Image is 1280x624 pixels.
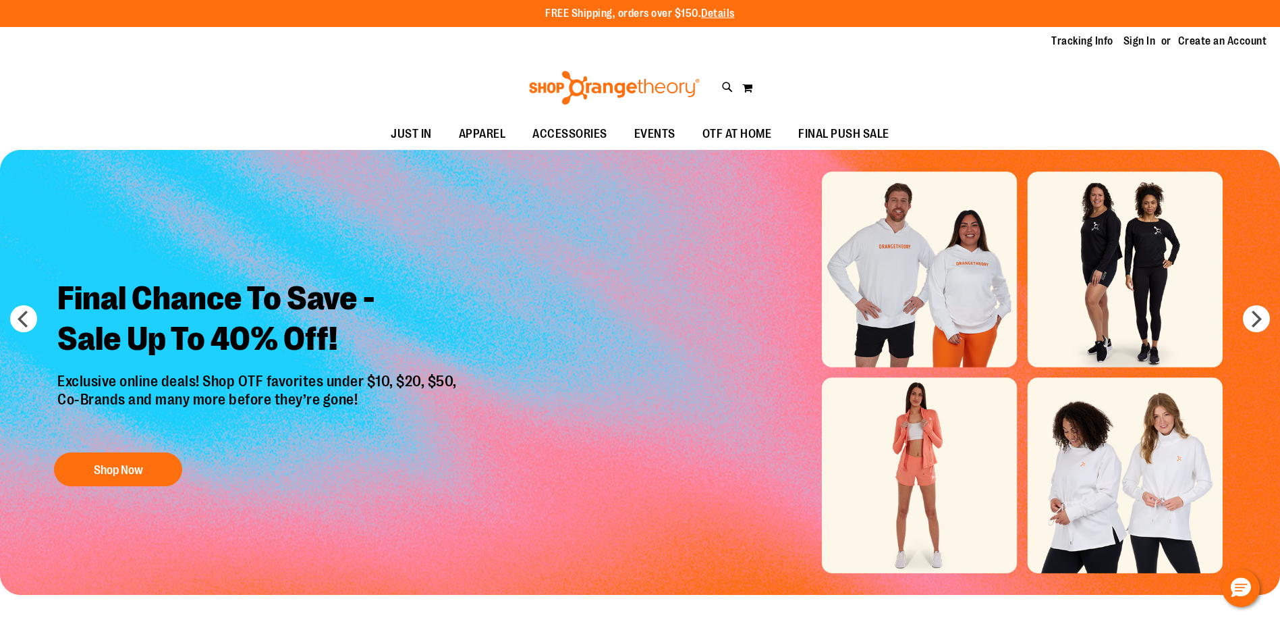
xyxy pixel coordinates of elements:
[1222,569,1260,607] button: Hello, have a question? Let’s chat.
[702,119,772,149] span: OTF AT HOME
[1051,34,1113,49] a: Tracking Info
[519,119,621,150] a: ACCESSORIES
[701,7,735,20] a: Details
[634,119,675,149] span: EVENTS
[445,119,520,150] a: APPAREL
[391,119,432,149] span: JUST IN
[1178,34,1267,49] a: Create an Account
[54,452,182,486] button: Shop Now
[459,119,506,149] span: APPAREL
[47,268,470,493] a: Final Chance To Save -Sale Up To 40% Off! Exclusive online deals! Shop OTF favorites under $10, $...
[621,119,689,150] a: EVENTS
[798,119,889,149] span: FINAL PUSH SALE
[527,71,702,105] img: Shop Orangetheory
[532,119,607,149] span: ACCESSORIES
[1243,305,1270,332] button: next
[1123,34,1156,49] a: Sign In
[10,305,37,332] button: prev
[545,6,735,22] p: FREE Shipping, orders over $150.
[47,268,470,373] h2: Final Chance To Save - Sale Up To 40% Off!
[689,119,785,150] a: OTF AT HOME
[377,119,445,150] a: JUST IN
[47,373,470,439] p: Exclusive online deals! Shop OTF favorites under $10, $20, $50, Co-Brands and many more before th...
[785,119,903,150] a: FINAL PUSH SALE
